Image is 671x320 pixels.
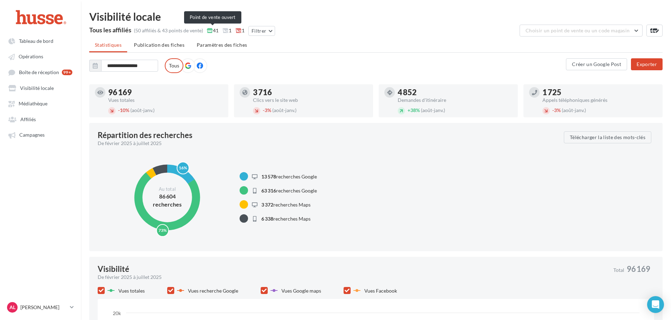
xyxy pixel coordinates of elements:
[261,202,273,208] span: 3 372
[118,107,120,113] span: -
[113,310,121,316] text: 20k
[19,132,45,138] span: Campagnes
[98,274,608,281] div: De février 2025 à juillet 2025
[4,97,77,110] a: Médiathèque
[647,296,664,313] div: Open Intercom Messenger
[408,107,410,113] span: +
[263,107,265,113] span: -
[89,11,663,22] div: Visibilité locale
[62,70,72,75] div: 99+
[165,58,183,73] label: Tous
[542,98,657,103] div: Appels téléphoniques générés
[364,288,397,294] span: Vues Facebook
[134,27,203,34] div: (50 affiliés & 43 points de vente)
[566,58,627,70] button: Créer un Google Post
[184,11,241,24] div: Point de vente ouvert
[19,69,59,75] span: Boîte de réception
[222,27,232,34] span: 1
[20,85,54,91] span: Visibilité locale
[261,188,317,194] span: recherches Google
[261,216,273,222] span: 6 338
[526,27,630,33] span: Choisir un point de vente ou un code magasin
[552,107,561,113] span: 3%
[89,27,131,33] div: Tous les affiliés
[188,288,238,294] span: Vues recherche Google
[4,81,77,94] a: Visibilité locale
[263,107,271,113] span: 3%
[253,98,367,103] div: Clics vers le site web
[4,66,77,79] a: Boîte de réception 99+
[4,128,77,141] a: Campagnes
[4,50,77,63] a: Opérations
[261,188,276,194] span: 63 316
[19,54,43,60] span: Opérations
[631,58,663,70] button: Exporter
[108,89,223,96] div: 96 169
[562,107,586,113] span: (août-janv.)
[261,174,317,179] span: recherches Google
[98,140,558,147] div: De février 2025 à juillet 2025
[235,27,245,34] span: 1
[408,107,420,113] span: 38%
[4,34,77,47] a: Tableau de bord
[398,98,512,103] div: Demandes d'itinéraire
[261,202,311,208] span: recherches Maps
[118,107,129,113] span: 10%
[207,27,219,34] span: 41
[421,107,445,113] span: (août-janv.)
[520,25,643,37] button: Choisir un point de vente ou un code magasin
[564,131,651,143] button: Télécharger la liste des mots-clés
[108,98,223,103] div: Vues totales
[261,216,311,222] span: recherches Maps
[20,304,67,311] p: [PERSON_NAME]
[261,174,276,179] span: 13 578
[248,26,275,36] button: Filtrer
[118,288,145,294] span: Vues totales
[98,131,193,139] div: Répartition des recherches
[627,265,650,273] span: 96 169
[9,304,15,311] span: AL
[19,101,47,107] span: Médiathèque
[398,89,512,96] div: 4 852
[552,107,554,113] span: -
[98,265,129,273] div: Visibilité
[197,42,247,48] span: Paramètres des fiches
[19,38,53,44] span: Tableau de bord
[281,288,321,294] span: Vues Google maps
[542,89,657,96] div: 1 725
[253,89,367,96] div: 3 716
[4,113,77,125] a: Affiliés
[6,301,75,314] a: AL [PERSON_NAME]
[20,116,36,122] span: Affiliés
[130,107,155,113] span: (août-janv.)
[613,268,624,273] span: Total
[134,42,184,48] span: Publication des fiches
[272,107,297,113] span: (août-janv.)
